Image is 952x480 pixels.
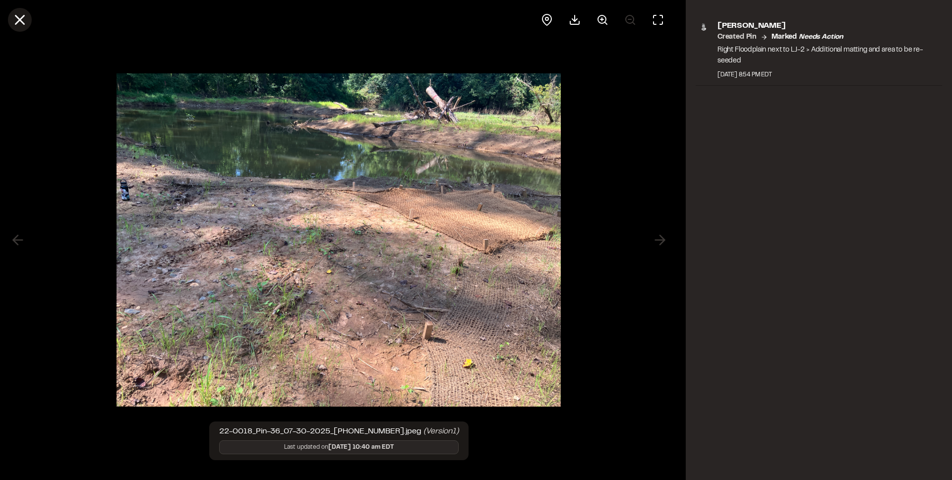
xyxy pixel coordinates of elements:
[799,34,843,40] em: needs action
[535,8,559,32] div: View pin on map
[8,8,32,32] button: Close modal
[717,20,942,32] p: [PERSON_NAME]
[717,45,942,66] p: Right Floodplain next to LJ-2 > Additional matting and area to be re-seeded
[117,63,561,417] img: file
[717,32,757,43] p: Created Pin
[696,20,712,36] img: photo
[591,8,614,32] button: Zoom in
[772,32,843,43] p: Marked
[717,70,942,79] div: [DATE] 8:54 PM EDT
[646,8,670,32] button: Toggle Fullscreen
